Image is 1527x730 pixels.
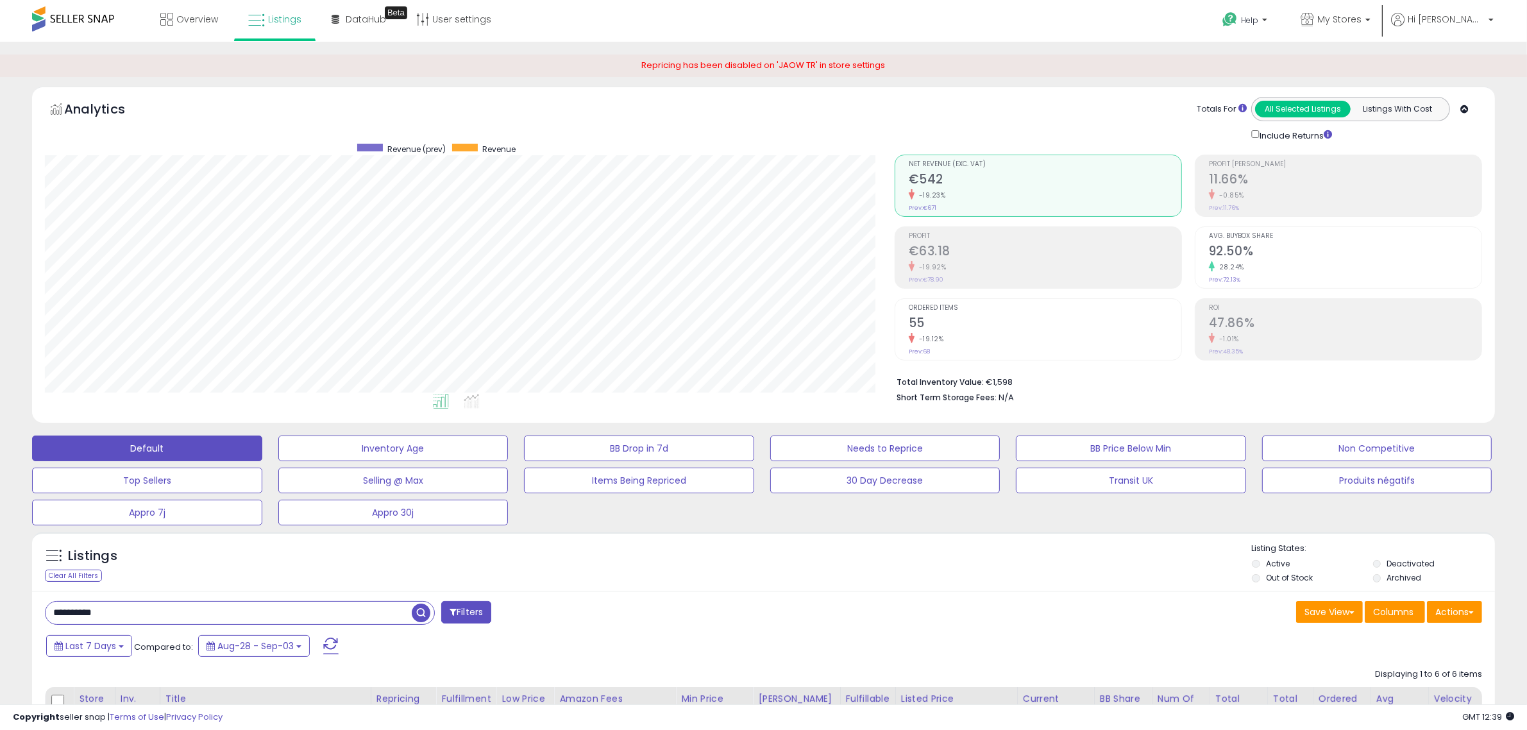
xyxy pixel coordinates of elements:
[387,144,446,155] span: Revenue (prev)
[65,640,116,652] span: Last 7 Days
[1241,15,1258,26] span: Help
[1266,558,1290,569] label: Active
[1209,233,1481,240] span: Avg. Buybox Share
[909,204,936,212] small: Prev: €671
[376,692,431,706] div: Repricing
[278,436,509,461] button: Inventory Age
[1387,558,1435,569] label: Deactivated
[909,348,930,355] small: Prev: 68
[1209,276,1240,284] small: Prev: 72.13%
[1212,2,1280,42] a: Help
[1255,101,1351,117] button: All Selected Listings
[1197,103,1247,115] div: Totals For
[166,711,223,723] a: Privacy Policy
[1317,13,1362,26] span: My Stores
[1215,262,1244,272] small: 28.24%
[1262,436,1492,461] button: Non Competitive
[441,692,491,719] div: Fulfillment Cost
[502,692,548,719] div: Low Price FBA
[1391,13,1494,42] a: Hi [PERSON_NAME]
[79,692,110,719] div: Store Name
[1375,668,1482,681] div: Displaying 1 to 6 of 6 items
[909,233,1181,240] span: Profit
[278,468,509,493] button: Selling @ Max
[1387,572,1422,583] label: Archived
[1296,601,1363,623] button: Save View
[13,711,223,724] div: seller snap | |
[1222,12,1238,28] i: Get Help
[559,692,670,706] div: Amazon Fees
[770,436,1000,461] button: Needs to Reprice
[1365,601,1425,623] button: Columns
[165,692,366,706] div: Title
[681,692,747,706] div: Min Price
[909,316,1181,333] h2: 55
[909,244,1181,261] h2: €63.18
[909,276,943,284] small: Prev: €78.90
[1209,316,1481,333] h2: 47.86%
[642,59,886,71] span: Repricing has been disabled on 'JAOW TR' in store settings
[1023,692,1089,719] div: Current Buybox Price
[13,711,60,723] strong: Copyright
[909,305,1181,312] span: Ordered Items
[176,13,218,26] span: Overview
[45,570,102,582] div: Clear All Filters
[901,692,1012,706] div: Listed Price
[268,13,301,26] span: Listings
[198,635,310,657] button: Aug-28 - Sep-03
[1209,305,1481,312] span: ROI
[346,13,386,26] span: DataHub
[46,635,132,657] button: Last 7 Days
[1209,204,1239,212] small: Prev: 11.76%
[915,262,947,272] small: -19.92%
[846,692,890,719] div: Fulfillable Quantity
[758,692,834,706] div: [PERSON_NAME]
[441,601,491,624] button: Filters
[1266,572,1313,583] label: Out of Stock
[217,640,294,652] span: Aug-28 - Sep-03
[1215,334,1239,344] small: -1.01%
[1462,711,1514,723] span: 2025-09-11 12:39 GMT
[1215,191,1244,200] small: -0.85%
[1209,161,1481,168] span: Profit [PERSON_NAME]
[385,6,407,19] div: Tooltip anchor
[1319,692,1365,719] div: Ordered Items
[32,500,262,525] button: Appro 7j
[770,468,1000,493] button: 30 Day Decrease
[1427,601,1482,623] button: Actions
[1373,606,1413,618] span: Columns
[1252,543,1495,555] p: Listing States:
[1209,348,1243,355] small: Prev: 48.35%
[68,547,117,565] h5: Listings
[897,373,1472,389] li: €1,598
[482,144,516,155] span: Revenue
[1434,692,1481,706] div: Velocity
[134,641,193,653] span: Compared to:
[915,191,946,200] small: -19.23%
[909,161,1181,168] span: Net Revenue (Exc. VAT)
[909,172,1181,189] h2: €542
[897,377,984,387] b: Total Inventory Value:
[524,436,754,461] button: BB Drop in 7d
[1242,128,1347,142] div: Include Returns
[999,391,1014,403] span: N/A
[32,436,262,461] button: Default
[524,468,754,493] button: Items Being Repriced
[64,100,150,121] h5: Analytics
[278,500,509,525] button: Appro 30j
[1350,101,1446,117] button: Listings With Cost
[1016,436,1246,461] button: BB Price Below Min
[1100,692,1147,719] div: BB Share 24h.
[1158,692,1204,719] div: Num of Comp.
[32,468,262,493] button: Top Sellers
[897,392,997,403] b: Short Term Storage Fees:
[1016,468,1246,493] button: Transit UK
[1209,172,1481,189] h2: 11.66%
[110,711,164,723] a: Terms of Use
[1408,13,1485,26] span: Hi [PERSON_NAME]
[1262,468,1492,493] button: Produits négatifs
[1209,244,1481,261] h2: 92.50%
[915,334,944,344] small: -19.12%
[1215,692,1262,719] div: Total Rev.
